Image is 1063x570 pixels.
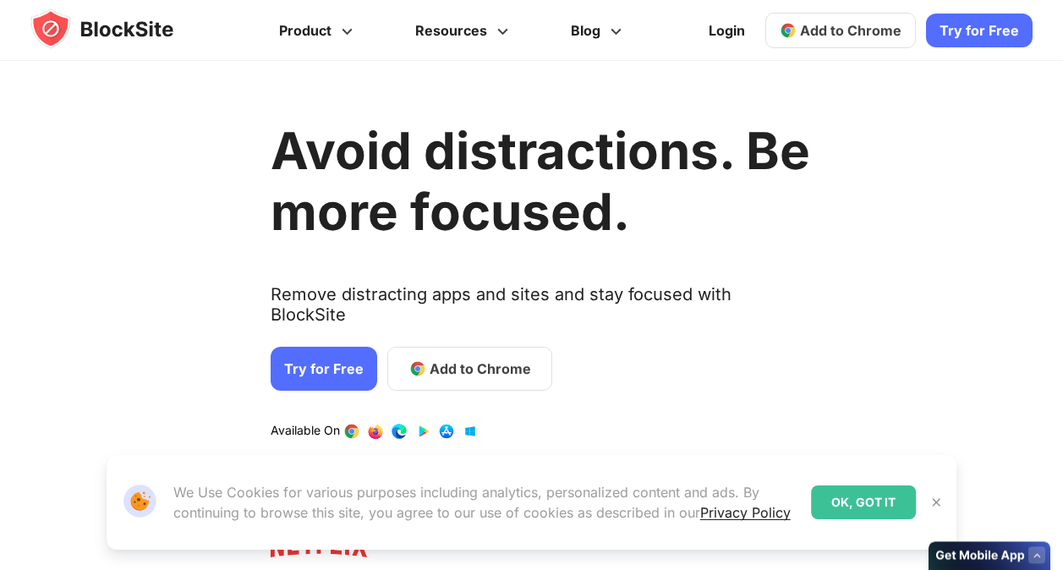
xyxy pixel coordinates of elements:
[929,496,943,509] img: Close
[271,423,340,440] text: Available On
[271,120,810,242] h1: Avoid distractions. Be more focused.
[800,22,901,39] span: Add to Chrome
[271,284,810,338] text: Remove distracting apps and sites and stay focused with BlockSite
[430,359,531,379] span: Add to Chrome
[700,504,791,521] a: Privacy Policy
[387,347,552,391] a: Add to Chrome
[30,8,206,49] img: blocksite-icon.5d769676.svg
[699,10,755,51] a: Login
[271,347,377,391] a: Try for Free
[926,14,1033,47] a: Try for Free
[765,13,916,48] a: Add to Chrome
[780,22,797,39] img: chrome-icon.svg
[925,491,947,513] button: Close
[173,482,798,523] p: We Use Cookies for various purposes including analytics, personalized content and ads. By continu...
[811,485,916,519] div: OK, GOT IT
